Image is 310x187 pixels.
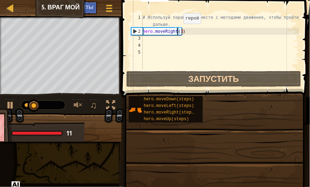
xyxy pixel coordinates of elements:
[131,42,143,49] div: 4
[49,1,68,14] button: Ask AI
[144,110,197,115] span: hero.moveRight(steps)
[129,103,142,117] img: portrait.png
[71,99,85,113] button: Регулировать громкость
[101,1,118,18] button: Показать меню игры
[104,99,118,113] button: Переключить полноэкранный режим
[89,99,101,113] button: ♫
[186,16,199,21] code: герой
[144,97,194,102] span: hero.moveDown(steps)
[3,130,72,137] div: health: 11 / 11
[67,129,72,138] span: 11
[14,129,77,138] div: Тарин
[132,28,143,35] div: 2
[144,117,189,122] span: hero.moveUp(steps)
[131,14,143,28] div: 1
[126,71,301,87] button: Запустить
[90,100,97,110] span: ♫
[53,4,65,10] span: Ask AI
[72,4,93,10] span: Советы
[144,103,194,108] span: hero.moveLeft(steps)
[3,99,17,113] button: Ctrl + P: Play
[131,49,143,56] div: 5
[131,35,143,42] div: 3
